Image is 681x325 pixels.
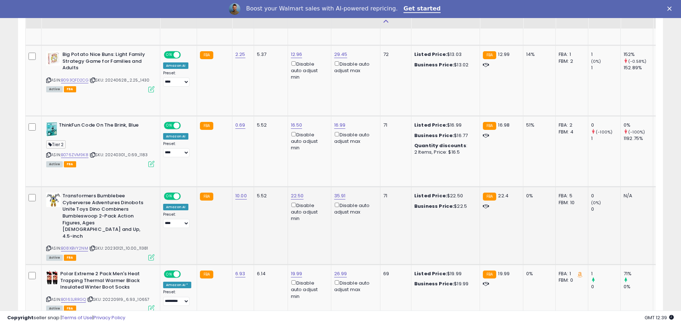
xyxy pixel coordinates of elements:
span: | SKU: 20220919_6.93_10657 [87,297,149,302]
span: OFF [180,123,191,129]
span: 16.98 [498,122,510,128]
img: 51rmoIs2nNL._SL40_.jpg [46,122,57,136]
div: 0 [591,122,620,128]
b: Listed Price: [414,192,447,199]
div: Disable auto adjust max [334,201,375,215]
img: 51bSYcdlXSL._SL40_.jpg [46,271,58,285]
div: 0% [624,122,653,128]
div: 0% [624,284,653,290]
span: OFF [180,52,191,58]
a: 0.69 [235,122,245,129]
span: FBA [64,86,76,92]
span: ON [165,123,174,129]
small: (-0.58%) [628,58,646,64]
div: seller snap | | [7,315,125,321]
a: Privacy Policy [93,314,125,321]
b: ThinkFun Code On The Brink, Blue [59,122,147,131]
div: ASIN: [46,193,154,260]
span: 22.4 [498,192,508,199]
img: Profile image for Adrian [229,3,240,15]
small: FBA [483,122,496,130]
div: ASIN: [46,122,154,166]
b: Business Price: [414,132,454,139]
small: FBA [483,271,496,278]
a: 35.91 [334,192,346,199]
a: B076ZVM9K8 [61,152,88,158]
a: 12.96 [291,51,302,58]
div: 51% [526,122,550,128]
div: Disable auto adjust min [291,201,326,222]
div: 0 [591,193,620,199]
div: Amazon AI [163,62,188,69]
span: | SKU: 20240301_0.69_1183 [90,152,148,158]
a: 6.93 [235,270,245,277]
span: All listings currently available for purchase on Amazon [46,255,63,261]
div: 0 [591,284,620,290]
div: $13.03 [414,51,474,58]
a: B093QFD2CG [61,77,88,83]
div: FBM: 10 [559,199,582,206]
small: (0%) [591,58,601,64]
div: FBA: 1 [559,271,582,277]
a: 26.99 [334,270,347,277]
div: 5.52 [257,193,282,199]
div: Disable auto adjust max [334,131,375,145]
div: Preset: [163,212,191,228]
div: Disable auto adjust min [291,279,326,300]
div: $16.99 [414,122,474,128]
a: 2.25 [235,51,245,58]
div: FBM: 4 [559,129,582,135]
span: | SKU: 20230121_10.00_11381 [89,245,148,251]
div: Amazon AI [163,204,188,210]
span: | SKU: 20240628_2.25_1430 [90,77,149,83]
a: 16.99 [334,122,346,129]
span: ON [165,271,174,277]
div: 0 [591,206,620,212]
b: Transformers Bumblebee Cyberverse Adventures Dinobots Unite Toys Dino Combiners Bumbleswoop 2-Pac... [62,193,150,241]
div: FBA: 5 [559,193,582,199]
div: Boost your Walmart sales with AI-powered repricing. [246,5,398,12]
a: 16.50 [291,122,302,129]
small: FBA [200,51,213,59]
a: B0163JRRGQ [61,297,86,303]
span: 2025-09-15 12:39 GMT [645,314,674,321]
small: FBA [483,51,496,59]
strong: Copyright [7,314,34,321]
small: (0%) [591,200,601,206]
small: FBA [200,271,213,278]
div: Disable auto adjust min [291,131,326,151]
a: 19.99 [291,270,302,277]
div: $16.77 [414,132,474,139]
small: FBA [200,193,213,201]
div: $13.02 [414,62,474,68]
div: FBM: 0 [559,277,582,284]
span: 19.99 [498,270,510,277]
span: All listings currently available for purchase on Amazon [46,161,63,167]
span: FBA [64,255,76,261]
div: 69 [383,271,406,277]
div: 152% [624,51,653,58]
span: ON [165,193,174,199]
b: Polar Extreme 2 Pack Men's Heat Trapping Thermal Warmer Black Insulated Winter Boot Socks [60,271,148,293]
small: (-100%) [596,129,612,135]
div: FBA: 2 [559,122,582,128]
div: 0% [526,271,550,277]
b: Listed Price: [414,51,447,58]
div: $19.99 [414,281,474,287]
b: Quantity discounts [414,142,466,149]
div: 1 [591,135,620,142]
div: 1192.75% [624,135,653,142]
b: Business Price: [414,61,454,68]
div: Disable auto adjust min [291,60,326,81]
b: Business Price: [414,203,454,210]
div: 71% [624,271,653,277]
a: Get started [403,5,441,13]
div: 71 [383,193,406,199]
a: Terms of Use [62,314,92,321]
b: Big Potato Nice Buns: Light Family Strategy Game for Families and Adults [62,51,150,73]
div: Disable auto adjust max [334,279,375,293]
div: $22.5 [414,203,474,210]
span: OFF [180,271,191,277]
a: 10.00 [235,192,247,199]
div: 71 [383,122,406,128]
